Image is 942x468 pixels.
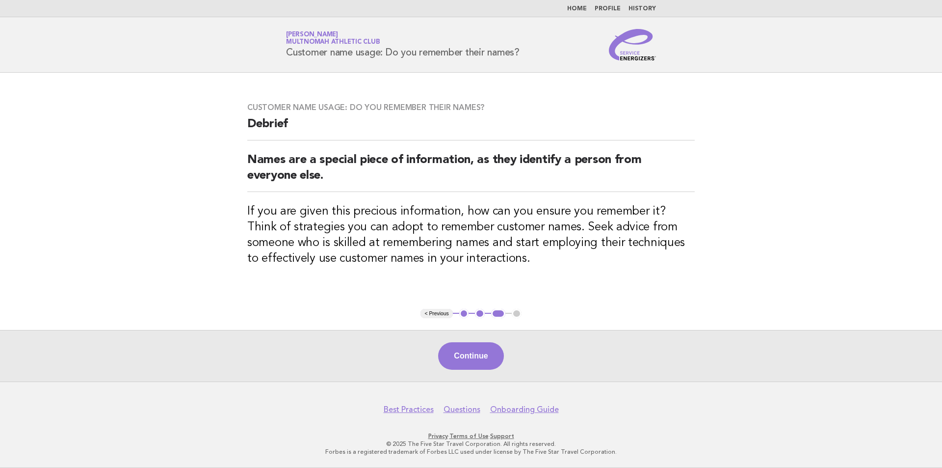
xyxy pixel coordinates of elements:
h3: If you are given this precious information, how can you ensure you remember it? Think of strategi... [247,204,695,267]
img: Service Energizers [609,29,656,60]
h3: Customer name usage: Do you remember their names? [247,103,695,112]
button: 2 [475,309,485,319]
a: History [628,6,656,12]
a: Questions [444,405,480,414]
a: Terms of Use [449,433,489,440]
a: Profile [595,6,621,12]
button: 3 [491,309,505,319]
a: Support [490,433,514,440]
a: [PERSON_NAME]Multnomah Athletic Club [286,31,380,45]
button: Continue [438,342,503,370]
button: < Previous [420,309,452,319]
p: Forbes is a registered trademark of Forbes LLC used under license by The Five Star Travel Corpora... [171,448,771,456]
a: Onboarding Guide [490,405,559,414]
p: © 2025 The Five Star Travel Corporation. All rights reserved. [171,440,771,448]
a: Best Practices [384,405,434,414]
a: Home [567,6,587,12]
span: Multnomah Athletic Club [286,39,380,46]
a: Privacy [428,433,448,440]
button: 1 [459,309,469,319]
h2: Debrief [247,116,695,140]
p: · · [171,432,771,440]
h2: Names are a special piece of information, as they identify a person from everyone else. [247,152,695,192]
h1: Customer name usage: Do you remember their names? [286,32,520,57]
